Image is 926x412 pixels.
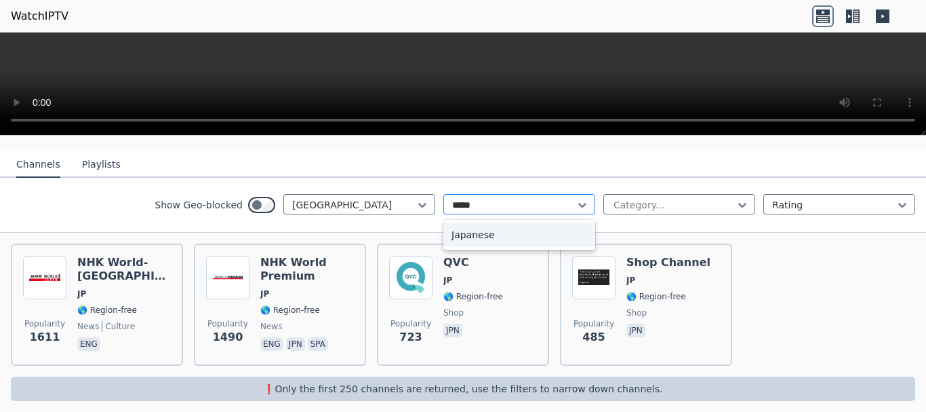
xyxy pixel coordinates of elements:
[11,8,68,24] a: WatchIPTV
[626,291,686,302] span: 🌎 Region-free
[16,152,60,178] button: Channels
[626,324,645,337] p: jpn
[626,256,710,269] h6: Shop Channel
[260,288,269,299] span: JP
[77,321,99,332] span: news
[443,291,503,302] span: 🌎 Region-free
[443,256,503,269] h6: QVC
[30,329,60,345] span: 1611
[102,321,135,332] span: culture
[286,337,305,351] p: jpn
[24,318,65,329] span: Popularity
[399,329,422,345] span: 723
[626,275,635,286] span: JP
[443,307,464,318] span: shop
[443,275,452,286] span: JP
[77,305,137,316] span: 🌎 Region-free
[213,329,243,345] span: 1490
[443,223,595,247] div: Japanese
[443,324,462,337] p: jpn
[626,307,647,318] span: shop
[77,288,86,299] span: JP
[206,256,249,299] img: NHK World Premium
[572,256,616,299] img: Shop Channel
[260,305,320,316] span: 🌎 Region-free
[77,337,100,351] p: eng
[23,256,66,299] img: NHK World-Japan
[260,337,283,351] p: eng
[77,256,171,283] h6: NHK World-[GEOGRAPHIC_DATA]
[207,318,248,329] span: Popularity
[582,329,605,345] span: 485
[82,152,121,178] button: Playlists
[308,337,328,351] p: spa
[260,256,354,283] h6: NHK World Premium
[390,318,431,329] span: Popularity
[16,382,910,396] p: ❗️Only the first 250 channels are returned, use the filters to narrow down channels.
[389,256,432,299] img: QVC
[155,198,243,212] label: Show Geo-blocked
[260,321,282,332] span: news
[573,318,614,329] span: Popularity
